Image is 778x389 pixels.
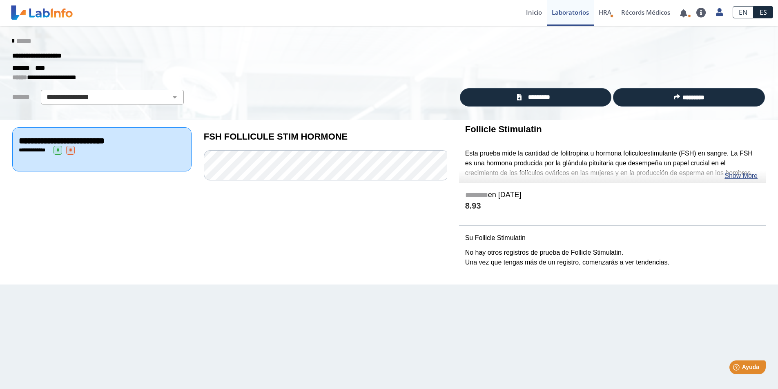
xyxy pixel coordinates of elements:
iframe: Help widget launcher [705,357,769,380]
b: FSH FOLLICULE STIM HORMONE [204,131,348,142]
b: Follicle Stimulatin [465,124,542,134]
p: Su Follicle Stimulatin [465,233,760,243]
h4: 8.93 [465,201,760,211]
p: Esta prueba mide la cantidad de folitropina u hormona foliculoestimulante (FSH) en sangre. La FSH... [465,149,760,178]
a: EN [733,6,753,18]
a: ES [753,6,773,18]
h5: en [DATE] [465,191,760,200]
a: Show More [724,171,758,181]
span: HRA [599,8,611,16]
p: No hay otros registros de prueba de Follicle Stimulatin. Una vez que tengas más de un registro, c... [465,248,760,267]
